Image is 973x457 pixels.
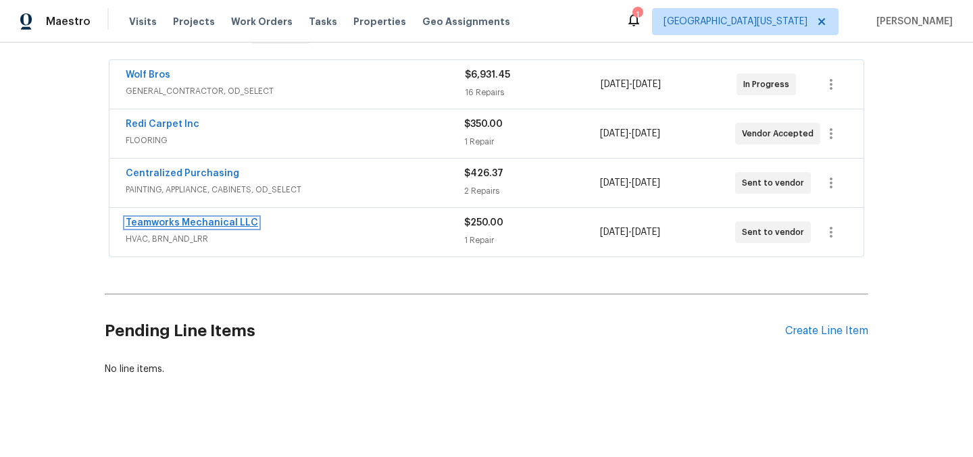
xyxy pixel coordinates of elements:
[126,183,464,196] span: PAINTING, APPLIANCE, CABINETS, OD_SELECT
[126,134,464,147] span: FLOORING
[743,78,795,91] span: In Progress
[105,300,785,362] h2: Pending Line Items
[600,176,660,190] span: -
[600,225,660,239] span: -
[353,15,406,28] span: Properties
[601,78,661,91] span: -
[129,15,157,28] span: Visits
[126,70,170,80] a: Wolf Bros
[464,184,599,198] div: 2 Repairs
[464,135,599,149] div: 1 Repair
[46,15,91,28] span: Maestro
[742,176,809,190] span: Sent to vendor
[601,80,629,89] span: [DATE]
[465,86,601,99] div: 16 Repairs
[126,218,258,227] a: Teamworks Mechanical LLC
[465,70,510,80] span: $6,931.45
[231,15,293,28] span: Work Orders
[600,178,628,188] span: [DATE]
[742,225,809,239] span: Sent to vendor
[871,15,953,28] span: [PERSON_NAME]
[422,15,510,28] span: Geo Assignments
[785,325,868,338] div: Create Line Item
[600,227,628,237] span: [DATE]
[632,227,660,237] span: [DATE]
[173,15,215,28] span: Projects
[632,8,642,22] div: 1
[126,232,464,246] span: HVAC, BRN_AND_LRR
[309,17,337,26] span: Tasks
[126,119,199,129] a: Redi Carpet Inc
[632,178,660,188] span: [DATE]
[464,234,599,247] div: 1 Repair
[105,362,868,376] div: No line items.
[126,169,239,178] a: Centralized Purchasing
[126,84,465,98] span: GENERAL_CONTRACTOR, OD_SELECT
[632,129,660,138] span: [DATE]
[600,127,660,140] span: -
[464,169,503,178] span: $426.37
[664,15,807,28] span: [GEOGRAPHIC_DATA][US_STATE]
[464,119,503,129] span: $350.00
[742,127,819,140] span: Vendor Accepted
[600,129,628,138] span: [DATE]
[464,218,503,227] span: $250.00
[632,80,661,89] span: [DATE]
